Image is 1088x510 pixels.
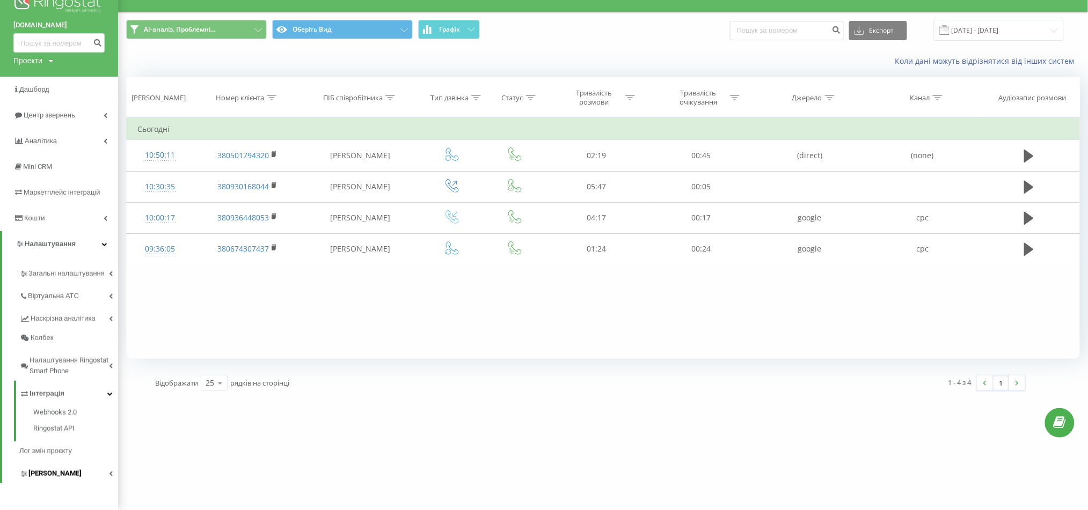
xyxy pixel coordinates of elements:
div: ПІБ співробітника [323,93,383,102]
div: Джерело [792,93,822,102]
div: Аудіозапис розмови [999,93,1067,102]
td: cpc [866,233,979,264]
a: Наскрізна аналітика [19,306,118,328]
button: AI-аналіз. Проблемні... [126,20,267,39]
td: (direct) [754,140,866,171]
div: 10:30:35 [137,176,182,197]
a: [PERSON_NAME] [19,461,118,483]
a: Ringostat API [33,420,118,434]
a: 380936448053 [217,212,269,223]
button: Оберіть Вид [272,20,413,39]
td: [PERSON_NAME] [302,171,419,202]
td: (none) [866,140,979,171]
span: Дашборд [19,85,49,93]
td: 04:17 [544,202,649,233]
a: Налаштування [2,231,118,257]
td: 00:24 [649,233,754,264]
div: 10:50:11 [137,145,182,166]
a: Налаштування Ringostat Smart Phone [19,348,118,381]
a: Коли дані можуть відрізнятися вiд інших систем [895,56,1080,66]
a: Віртуальна АТС [19,283,118,306]
div: Статус [502,93,523,102]
span: Наскрізна аналітика [31,313,96,324]
td: google [754,233,866,264]
td: 01:24 [544,233,649,264]
a: Загальні налаштування [19,261,118,283]
span: Аналiтика [25,137,57,145]
div: 09:36:05 [137,239,182,260]
div: 10:00:17 [137,208,182,228]
td: 02:19 [544,140,649,171]
div: Тип дзвінка [430,93,469,102]
a: 380674307437 [217,243,269,254]
span: [PERSON_NAME] [28,468,82,479]
a: 1 [993,375,1009,390]
a: 380930168044 [217,181,269,191]
span: рядків на сторінці [230,378,289,388]
a: 380501794320 [217,150,269,160]
span: Webhooks 2.0 [33,407,77,418]
td: cpc [866,202,979,233]
a: Інтеграція [19,381,118,403]
div: Тривалість розмови [565,88,623,107]
span: Налаштування [25,240,76,248]
input: Пошук за номером [730,21,844,40]
td: google [754,202,866,233]
button: Графік [418,20,480,39]
div: Канал [910,93,930,102]
span: AI-аналіз. Проблемні... [144,25,215,34]
a: Лог змін проєкту [19,441,118,461]
span: Mini CRM [23,162,52,171]
td: 00:45 [649,140,754,171]
div: Тривалість очікування [670,88,727,107]
span: Налаштування Ringostat Smart Phone [30,355,109,376]
td: 00:17 [649,202,754,233]
a: Колбек [19,328,118,348]
span: Лог змін проєкту [19,446,72,456]
div: [PERSON_NAME] [132,93,186,102]
span: Колбек [31,332,53,343]
button: Експорт [849,21,907,40]
div: 25 [206,378,214,388]
td: [PERSON_NAME] [302,140,419,171]
td: 00:05 [649,171,754,202]
a: Webhooks 2.0 [33,407,118,420]
input: Пошук за номером [13,33,105,53]
span: Відображати [155,378,198,388]
span: Загальні налаштування [28,268,105,279]
span: Віртуальна АТС [28,291,79,301]
td: 05:47 [544,171,649,202]
td: [PERSON_NAME] [302,233,419,264]
span: Ringostat API [33,423,75,434]
span: Графік [439,26,460,33]
div: 1 - 4 з 4 [948,377,972,388]
div: Проекти [13,55,42,66]
td: [PERSON_NAME] [302,202,419,233]
span: Інтеграція [30,388,64,399]
div: Номер клієнта [216,93,264,102]
a: [DOMAIN_NAME] [13,20,105,31]
span: Кошти [24,214,45,222]
td: Сьогодні [127,119,1080,140]
span: Центр звернень [24,111,75,119]
span: Маркетплейс інтеграцій [24,188,100,196]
